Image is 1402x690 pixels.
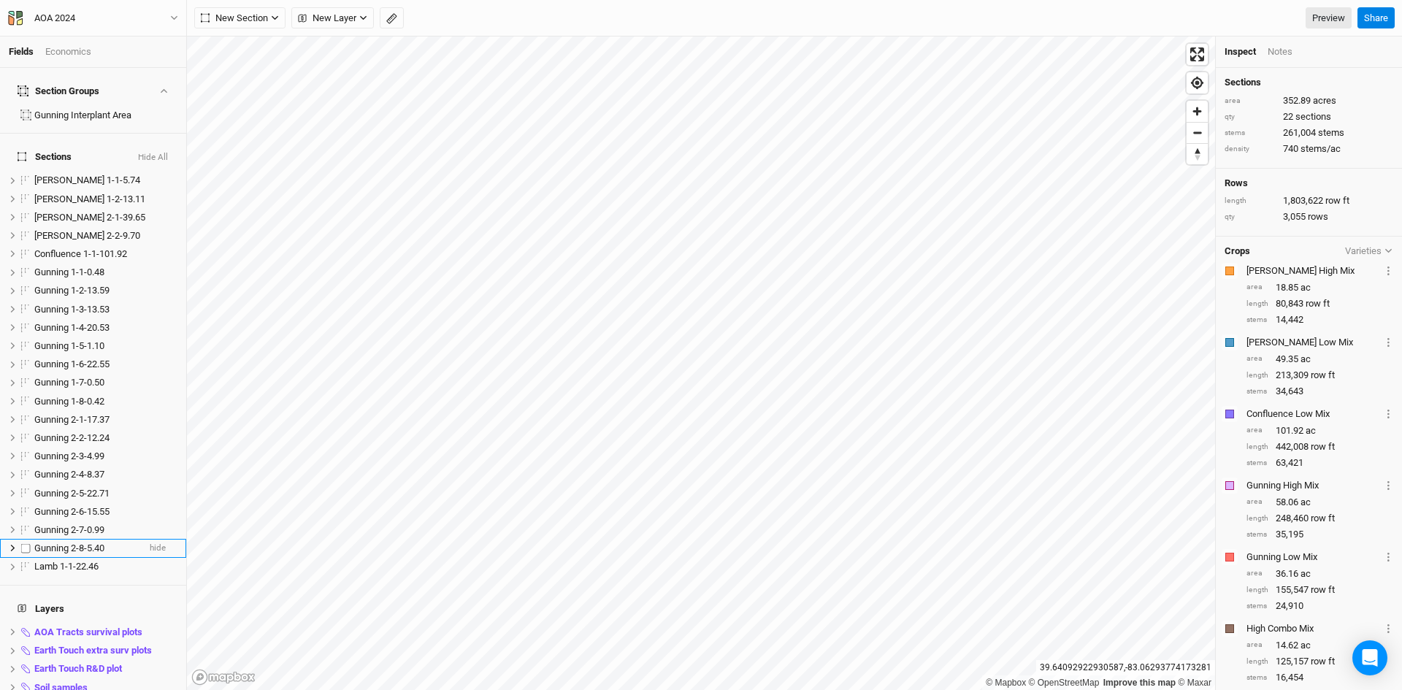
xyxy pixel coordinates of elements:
[34,175,140,185] span: [PERSON_NAME] 1-1-5.74
[1246,497,1268,507] div: area
[1225,96,1276,107] div: area
[1311,583,1335,597] span: row ft
[1225,210,1393,223] div: 3,055
[1246,513,1268,524] div: length
[1246,442,1268,453] div: length
[1384,334,1393,350] button: Crop Usage
[34,396,177,407] div: Gunning 1-8-0.42
[34,451,177,462] div: Gunning 2-3-4.99
[1246,512,1393,525] div: 248,460
[1384,548,1393,565] button: Crop Usage
[1225,196,1276,207] div: length
[1246,529,1268,540] div: stems
[34,230,177,242] div: Carter 2-2-9.70
[34,11,75,26] div: AOA 2024
[45,45,91,58] div: Economics
[1301,496,1311,509] span: ac
[34,230,140,241] span: [PERSON_NAME] 2-2-9.70
[34,267,177,278] div: Gunning 1-1-0.48
[34,212,145,223] span: [PERSON_NAME] 2-1-39.65
[34,432,110,443] span: Gunning 2-2-12.24
[34,469,104,480] span: Gunning 2-4-8.37
[1357,7,1395,29] button: Share
[1103,678,1176,688] a: Improve this map
[194,7,286,29] button: New Section
[1246,640,1268,651] div: area
[34,488,110,499] span: Gunning 2-5-22.71
[157,86,169,96] button: Show section groups
[34,543,138,554] div: Gunning 2-8-5.40
[9,594,177,624] h4: Layers
[1246,385,1393,398] div: 34,643
[1246,601,1268,612] div: stems
[1225,110,1393,123] div: 22
[34,506,110,517] span: Gunning 2-6-15.55
[34,285,110,296] span: Gunning 1-2-13.59
[34,304,110,315] span: Gunning 1-3-13.53
[34,488,177,499] div: Gunning 2-5-22.71
[1344,245,1393,256] button: Varieties
[1306,297,1330,310] span: row ft
[1246,639,1393,652] div: 14.62
[1384,262,1393,279] button: Crop Usage
[1246,655,1393,668] div: 125,157
[1246,407,1381,421] div: Confluence Low Mix
[34,414,177,426] div: Gunning 2-1-17.37
[34,322,110,333] span: Gunning 1-4-20.53
[34,469,177,480] div: Gunning 2-4-8.37
[1246,369,1393,382] div: 213,309
[1295,110,1331,123] span: sections
[1225,177,1393,189] h4: Rows
[34,359,177,370] div: Gunning 1-6-22.55
[1313,94,1336,107] span: acres
[1318,126,1344,139] span: stems
[1246,567,1393,580] div: 36.16
[1246,599,1393,613] div: 24,910
[1246,315,1268,326] div: stems
[1187,122,1208,143] button: Zoom out
[7,10,179,26] button: AOA 2024
[1187,72,1208,93] button: Find my location
[1246,336,1381,349] div: Carter Low Mix
[34,663,177,675] div: Earth Touch R&D plot
[1311,512,1335,525] span: row ft
[1178,678,1211,688] a: Maxar
[34,377,177,388] div: Gunning 1-7-0.50
[201,11,268,26] span: New Section
[1246,585,1268,596] div: length
[1246,456,1393,469] div: 63,421
[34,340,177,352] div: Gunning 1-5-1.10
[34,340,104,351] span: Gunning 1-5-1.10
[1246,671,1393,684] div: 16,454
[1225,212,1276,223] div: qty
[34,524,104,535] span: Gunning 2-7-0.99
[1246,622,1381,635] div: High Combo Mix
[1246,425,1268,436] div: area
[1246,496,1393,509] div: 58.06
[1225,94,1393,107] div: 352.89
[1246,568,1268,579] div: area
[1301,639,1311,652] span: ac
[187,37,1215,690] canvas: Map
[34,561,177,572] div: Lamb 1-1-22.46
[1384,477,1393,494] button: Crop Usage
[9,46,34,57] a: Fields
[291,7,374,29] button: New Layer
[34,626,142,637] span: AOA Tracts survival plots
[34,414,110,425] span: Gunning 2-1-17.37
[1246,583,1393,597] div: 155,547
[1225,144,1276,155] div: density
[34,396,104,407] span: Gunning 1-8-0.42
[34,626,177,638] div: AOA Tracts survival plots
[1187,123,1208,143] span: Zoom out
[1301,567,1311,580] span: ac
[1187,143,1208,164] button: Reset bearing to north
[34,645,177,656] div: Earth Touch extra surv plots
[1225,142,1393,156] div: 740
[1246,424,1393,437] div: 101.92
[1187,101,1208,122] button: Zoom in
[1306,424,1316,437] span: ac
[34,663,122,674] span: Earth Touch R&D plot
[1311,655,1335,668] span: row ft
